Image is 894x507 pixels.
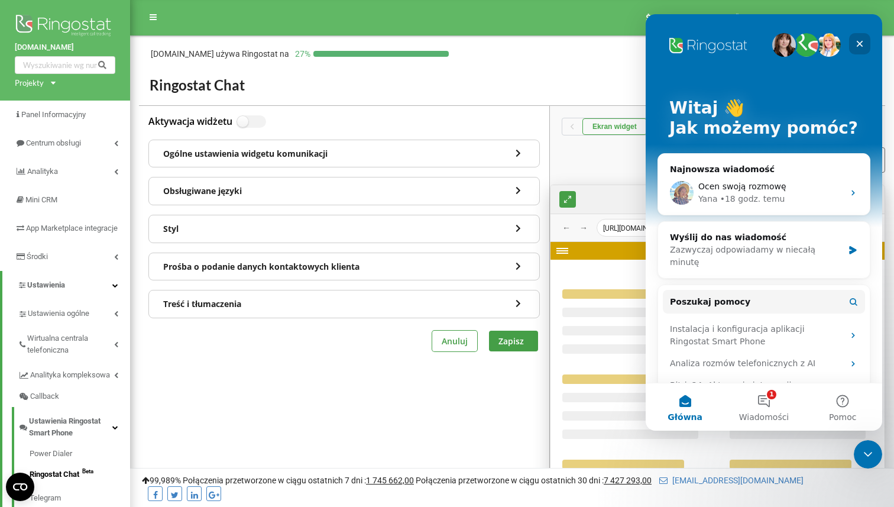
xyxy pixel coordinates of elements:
[29,415,112,439] span: Ustawienia Ringostat Smart Phone
[28,308,89,319] span: Ustawienia ogólne
[30,369,110,381] span: Analityka kompleksowa
[142,476,181,485] span: 99,989%
[30,463,130,486] a: Ringostat ChatBeta
[27,332,114,356] span: Wirtualna centrala telefoniczna
[27,167,58,176] span: Analityka
[149,290,539,318] div: Treść i tłumaczenia
[21,110,86,119] span: Panel Informacyjny
[149,177,539,205] div: Obsługiwane języki
[18,386,130,407] a: Callback
[26,138,81,147] span: Centrum obsługi
[148,115,232,128] label: Aktywacja widżetu
[15,12,115,41] img: Ringostat logo
[416,476,652,485] span: Połączenia przetworzone w ciągu ostatnich 30 dni :
[18,407,130,444] a: Ustawienia Ringostat Smart Phone
[151,48,289,60] p: [DOMAIN_NAME]
[183,476,414,485] span: Połączenia przetworzone w ciągu ostatnich 7 dni :
[15,77,44,89] div: Projekty
[582,118,647,135] button: Ekran widget
[659,476,804,485] a: [EMAIL_ADDRESS][DOMAIN_NAME]
[18,299,130,324] a: Ustawienia ogólne
[2,271,130,299] a: Ustawienia
[489,331,538,351] button: Zapisz
[582,193,876,205] div: [DOMAIN_NAME]
[18,361,130,386] a: Analityka kompleksowa
[604,476,652,485] u: 7 427 293,00
[216,49,289,59] span: używa Ringostat na
[149,253,539,280] div: Prośba o podanie danych kontaktowych klienta
[854,440,882,469] iframe: Intercom live chat
[149,215,539,243] div: Styl
[597,219,876,237] div: [URL][DOMAIN_NAME]
[30,390,59,402] span: Callback
[741,13,807,22] span: Ustawienia profilu
[27,280,65,289] span: Ustawienia
[15,56,115,74] input: Wyszukiwanie wg numeru
[25,195,57,204] span: Mini CRM
[27,252,48,261] span: Środki
[576,221,591,235] button: →
[559,221,574,235] button: ←
[150,76,874,95] h2: Ringostat Chat
[15,41,115,53] a: [DOMAIN_NAME]
[289,48,313,60] p: 27 %
[6,473,34,501] button: Open CMP widget
[652,13,715,22] span: Program poleceń
[30,448,130,463] a: Power Dialer
[366,476,414,485] u: 1 745 662,00
[149,140,539,167] div: Ogólne ustawienia widgetu komunikacji
[832,13,873,22] span: Wyloguj się
[26,224,118,232] span: App Marketplace integracje
[432,331,477,351] button: Anuluj
[18,324,130,361] a: Wirtualna centrala telefoniczna
[646,14,882,431] iframe: Intercom live chat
